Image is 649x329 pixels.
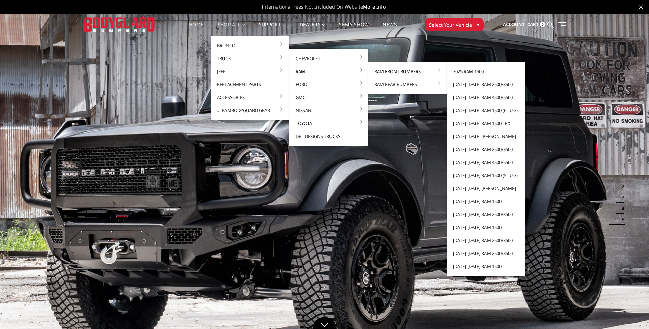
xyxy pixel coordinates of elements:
[300,22,326,36] a: Dealers
[83,17,155,31] img: BODYGUARD BUMPERS
[213,65,287,78] a: Jeep
[213,91,287,104] a: Accessories
[450,65,523,78] a: 2025 Ram 1500
[450,130,523,143] a: [DATE]-[DATE] [PERSON_NAME]
[618,192,624,203] button: 3 of 5
[213,39,287,52] a: Bronco
[292,117,365,130] a: Toyota
[450,234,523,247] a: [DATE]-[DATE] Ram 2500/3500
[527,15,545,34] a: Cart 0
[615,296,649,329] iframe: Chat Widget
[259,22,286,36] a: Support
[450,247,523,260] a: [DATE]-[DATE] Ram 2500/3500
[450,182,523,195] a: [DATE]-[DATE] [PERSON_NAME]
[450,195,523,208] a: [DATE]-[DATE] Ram 1500
[218,22,245,36] a: shop all
[450,208,523,221] a: [DATE]-[DATE] Ram 2500/3500
[313,317,337,329] a: Click to Down
[382,22,397,36] a: News
[618,203,624,214] button: 4 of 5
[429,21,472,28] span: Select Your Vehicle
[292,65,365,78] a: Ram
[450,260,523,273] a: [DATE]-[DATE] Ram 1500
[213,78,287,91] a: Replacement Parts
[618,181,624,192] button: 2 of 5
[292,104,365,117] a: Nissan
[450,169,523,182] a: [DATE]-[DATE] Ram 1500 (5 lug)
[450,78,523,91] a: [DATE]-[DATE] Ram 2500/3500
[540,22,545,27] span: 0
[477,21,479,28] span: ▾
[371,65,444,78] a: Ram Front Bumpers
[339,22,369,36] a: SEMA Show
[450,91,523,104] a: [DATE]-[DATE] Ram 4500/5500
[450,143,523,156] a: [DATE]-[DATE] Ram 2500/3500
[425,18,484,31] button: Select Your Vehicle
[213,52,287,65] a: Truck
[213,104,287,117] a: #TeamBodyguard Gear
[503,21,525,27] span: Account
[292,130,365,143] a: DBL Designs Trucks
[189,22,204,36] a: Home
[527,21,539,27] span: Cart
[292,91,365,104] a: GMC
[450,156,523,169] a: [DATE]-[DATE] Ram 4500/5500
[292,52,365,65] a: Chevrolet
[371,78,444,91] a: Ram Rear Bumpers
[363,3,386,10] a: More Info
[618,170,624,181] button: 1 of 5
[618,214,624,225] button: 5 of 5
[450,117,523,130] a: [DATE]-[DATE] Ram 1500 TRX
[450,104,523,117] a: [DATE]-[DATE] Ram 1500 (6 lug)
[292,78,365,91] a: Ford
[450,221,523,234] a: [DATE]-[DATE] Ram 1500
[503,15,525,34] a: Account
